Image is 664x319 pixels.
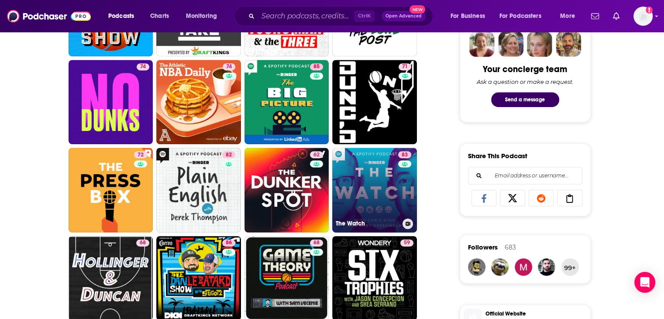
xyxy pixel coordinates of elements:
[150,10,169,22] span: Charts
[468,167,582,184] div: Search followers
[354,10,375,22] span: Ctrl K
[156,148,241,232] a: 82
[477,78,574,85] div: Ask a question or make a request.
[313,239,320,247] span: 68
[138,151,144,159] span: 72
[310,239,323,246] a: 68
[332,60,417,145] a: 71
[244,60,329,145] a: 85
[186,10,217,22] span: Monitoring
[399,63,411,70] a: 71
[468,152,527,160] h3: Share This Podcast
[140,239,146,247] span: 68
[226,151,232,159] span: 82
[69,148,153,232] a: 72
[560,10,575,22] span: More
[633,7,653,26] span: Logged in as megcassidy
[136,239,149,246] a: 68
[313,62,320,71] span: 85
[499,10,541,22] span: For Podcasters
[108,10,134,22] span: Podcasts
[69,60,153,145] a: 74
[633,7,653,26] button: Show profile menu
[500,190,525,206] a: Share on X/Twitter
[222,151,235,158] a: 82
[468,258,485,276] img: JonnyBails
[404,239,410,247] span: 59
[310,63,323,70] a: 85
[588,9,602,24] a: Show notifications dropdown
[505,243,516,251] div: 683
[134,151,147,158] a: 72
[483,64,567,75] div: Your concierge team
[451,10,485,22] span: For Business
[633,7,653,26] img: User Profile
[258,9,354,23] input: Search podcasts, credits, & more...
[382,11,426,21] button: Open AdvancedNew
[244,148,329,232] a: 62
[471,190,497,206] a: Share on Facebook
[561,258,579,276] button: 99+
[242,6,441,26] div: Search podcasts, credits, & more...
[554,9,586,23] button: open menu
[475,167,575,184] input: Email address or username...
[7,8,91,24] img: Podchaser - Follow, Share and Rate Podcasts
[222,239,235,246] a: 86
[140,62,146,71] span: 74
[156,60,241,145] a: 74
[491,258,509,276] img: alnagy
[498,31,523,57] img: Barbara Profile
[494,9,554,23] button: open menu
[226,62,232,71] span: 74
[336,220,399,227] h3: The Watch
[332,148,417,232] a: 83The Watch
[485,310,587,318] span: Official Website
[468,243,498,251] span: Followers
[609,9,623,24] a: Show notifications dropdown
[409,5,425,14] span: New
[556,31,581,57] img: Jon Profile
[402,151,408,159] span: 83
[529,190,554,206] a: Share on Reddit
[310,151,323,158] a: 62
[137,63,149,70] a: 74
[469,31,495,57] img: Sydney Profile
[385,14,422,18] span: Open Advanced
[223,63,235,70] a: 74
[180,9,228,23] button: open menu
[557,190,582,206] a: Copy Link
[527,31,552,57] img: Jules Profile
[398,151,411,158] a: 83
[444,9,496,23] button: open menu
[400,239,413,246] a: 59
[313,151,320,159] span: 62
[491,92,559,107] button: Send a message
[634,272,655,293] div: Open Intercom Messenger
[646,7,653,14] svg: Add a profile image
[226,239,232,247] span: 86
[515,258,532,276] img: Moustapha
[102,9,145,23] button: open menu
[144,9,174,23] a: Charts
[538,258,555,276] img: GiorgosKet83
[402,62,408,71] span: 71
